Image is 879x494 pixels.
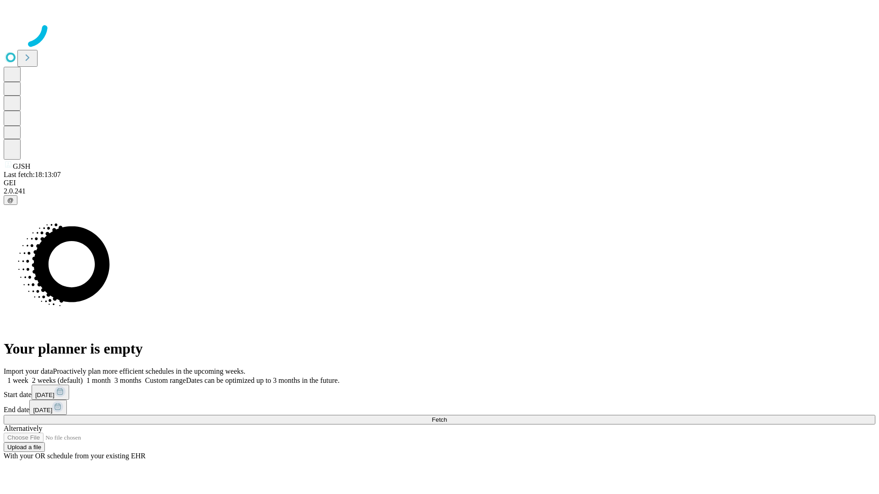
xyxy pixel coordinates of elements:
[4,179,875,187] div: GEI
[4,452,146,460] span: With your OR schedule from your existing EHR
[4,442,45,452] button: Upload a file
[29,400,67,415] button: [DATE]
[13,162,30,170] span: GJSH
[145,376,186,384] span: Custom range
[432,416,447,423] span: Fetch
[4,367,53,375] span: Import your data
[4,415,875,424] button: Fetch
[32,385,69,400] button: [DATE]
[114,376,141,384] span: 3 months
[4,400,875,415] div: End date
[35,392,54,398] span: [DATE]
[186,376,339,384] span: Dates can be optimized up to 3 months in the future.
[4,171,61,178] span: Last fetch: 18:13:07
[4,340,875,357] h1: Your planner is empty
[7,376,28,384] span: 1 week
[4,195,17,205] button: @
[4,385,875,400] div: Start date
[33,407,52,413] span: [DATE]
[4,187,875,195] div: 2.0.241
[7,197,14,204] span: @
[53,367,245,375] span: Proactively plan more efficient schedules in the upcoming weeks.
[87,376,111,384] span: 1 month
[32,376,83,384] span: 2 weeks (default)
[4,424,42,432] span: Alternatively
